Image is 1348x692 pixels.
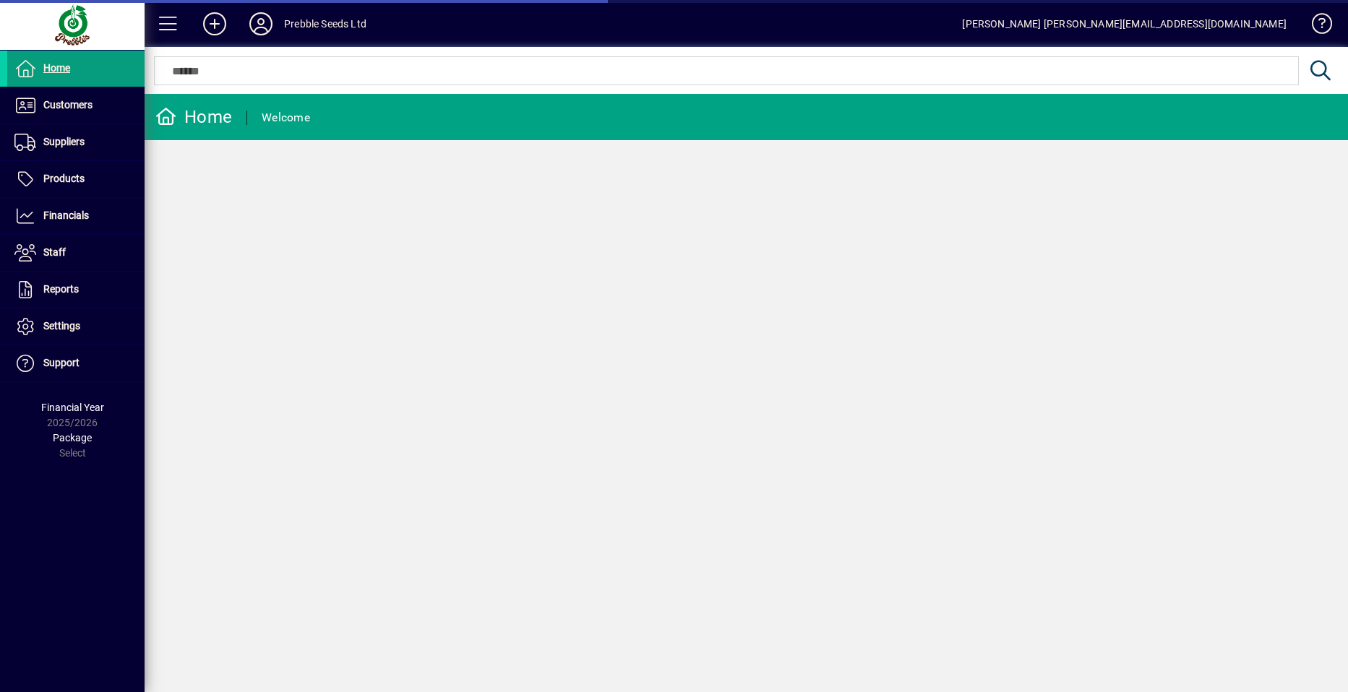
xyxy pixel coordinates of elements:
button: Profile [238,11,284,37]
span: Reports [43,283,79,295]
span: Support [43,357,80,368]
span: Settings [43,320,80,332]
div: [PERSON_NAME] [PERSON_NAME][EMAIL_ADDRESS][DOMAIN_NAME] [962,12,1287,35]
button: Add [192,11,238,37]
span: Package [53,432,92,444]
a: Customers [7,87,145,124]
a: Settings [7,308,145,345]
a: Knowledge Base [1301,3,1330,50]
span: Financial Year [41,402,104,413]
div: Prebble Seeds Ltd [284,12,366,35]
span: Financials [43,209,89,221]
a: Financials [7,198,145,234]
a: Reports [7,272,145,308]
div: Home [155,105,232,129]
span: Products [43,173,85,184]
span: Suppliers [43,136,85,147]
a: Staff [7,235,145,271]
a: Products [7,161,145,197]
span: Staff [43,246,66,258]
a: Support [7,345,145,381]
span: Home [43,62,70,74]
a: Suppliers [7,124,145,160]
div: Welcome [262,106,310,129]
span: Customers [43,99,93,111]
